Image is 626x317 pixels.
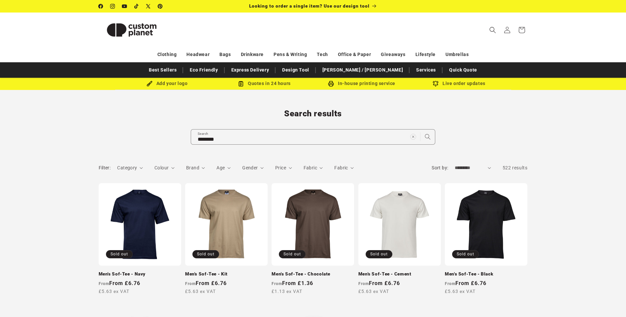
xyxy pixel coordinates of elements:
summary: Price [275,164,292,171]
a: Men's Sof-Tee - Kit [185,271,268,277]
summary: Gender (0 selected) [242,164,264,171]
summary: Age (0 selected) [216,164,231,171]
a: Quick Quote [446,64,480,76]
a: Best Sellers [146,64,180,76]
img: In-house printing [328,81,334,87]
a: Drinkware [241,49,264,60]
span: Age [216,165,225,170]
a: Umbrellas [445,49,469,60]
a: Men's Sof-Tee - Chocolate [272,271,354,277]
span: Gender [242,165,258,170]
a: Custom Planet [96,13,167,47]
span: Brand [186,165,199,170]
a: Eco Friendly [186,64,221,76]
a: [PERSON_NAME] / [PERSON_NAME] [319,64,406,76]
a: Design Tool [279,64,313,76]
span: Fabric [304,165,317,170]
summary: Colour (0 selected) [154,164,175,171]
div: In-house printing service [313,79,411,88]
span: Looking to order a single item? Use our design tool [249,3,370,9]
span: Fabric [334,165,348,170]
a: Express Delivery [228,64,273,76]
img: Order Updates Icon [238,81,244,87]
summary: Fabric (0 selected) [334,164,354,171]
a: Men's Sof-Tee - Cement [358,271,441,277]
img: Order updates [433,81,439,87]
span: 522 results [503,165,528,170]
div: Add your logo [118,79,216,88]
a: Men's Sof-Tee - Navy [99,271,181,277]
a: Men's Sof-Tee - Black [445,271,527,277]
div: Quotes in 24 hours [216,79,313,88]
a: Bags [219,49,231,60]
img: Brush Icon [147,81,152,87]
h1: Search results [99,108,528,119]
a: Office & Paper [338,49,371,60]
span: Colour [154,165,169,170]
button: Search [420,130,435,144]
span: Category [117,165,137,170]
a: Services [413,64,439,76]
a: Lifestyle [415,49,436,60]
a: Headwear [186,49,210,60]
a: Tech [317,49,328,60]
h2: Filter: [99,164,111,171]
summary: Category (0 selected) [117,164,143,171]
summary: Fabric (0 selected) [304,164,323,171]
summary: Search [485,23,500,37]
a: Pens & Writing [274,49,307,60]
a: Clothing [157,49,177,60]
summary: Brand (0 selected) [186,164,205,171]
img: Custom Planet [99,15,165,45]
span: Price [275,165,286,170]
div: Live order updates [411,79,508,88]
label: Sort by: [432,165,448,170]
a: Giveaways [381,49,405,60]
button: Clear search term [406,130,420,144]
